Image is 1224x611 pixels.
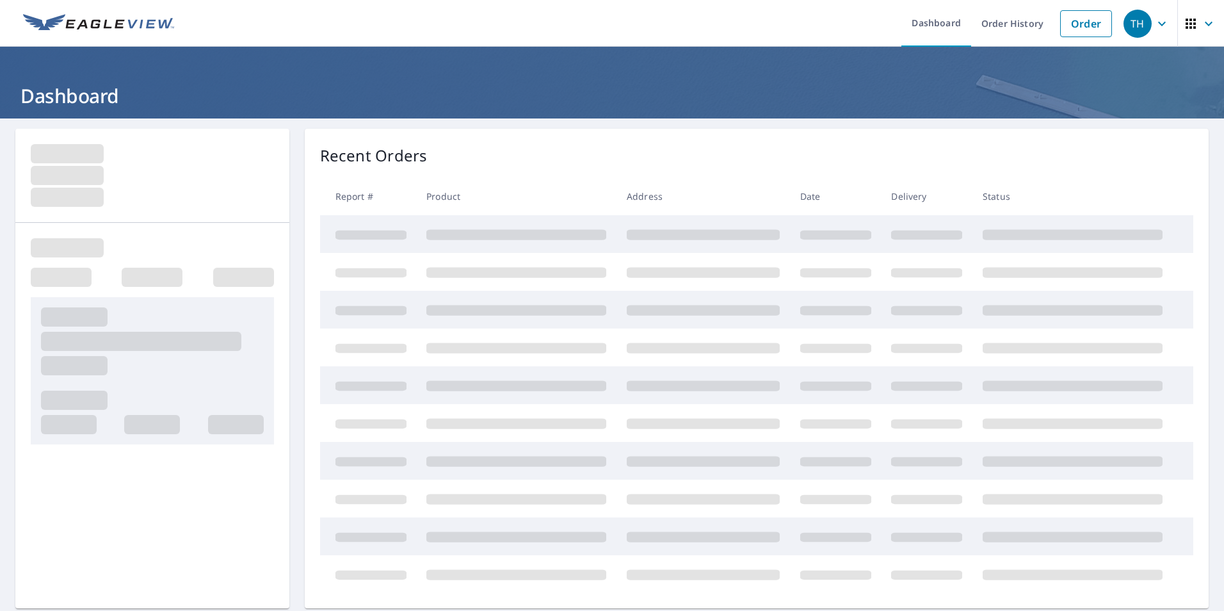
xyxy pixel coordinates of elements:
h1: Dashboard [15,83,1209,109]
p: Recent Orders [320,144,428,167]
th: Delivery [881,177,972,215]
th: Date [790,177,882,215]
th: Address [616,177,790,215]
th: Report # [320,177,417,215]
a: Order [1060,10,1112,37]
th: Status [972,177,1173,215]
div: TH [1123,10,1152,38]
th: Product [416,177,616,215]
img: EV Logo [23,14,174,33]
